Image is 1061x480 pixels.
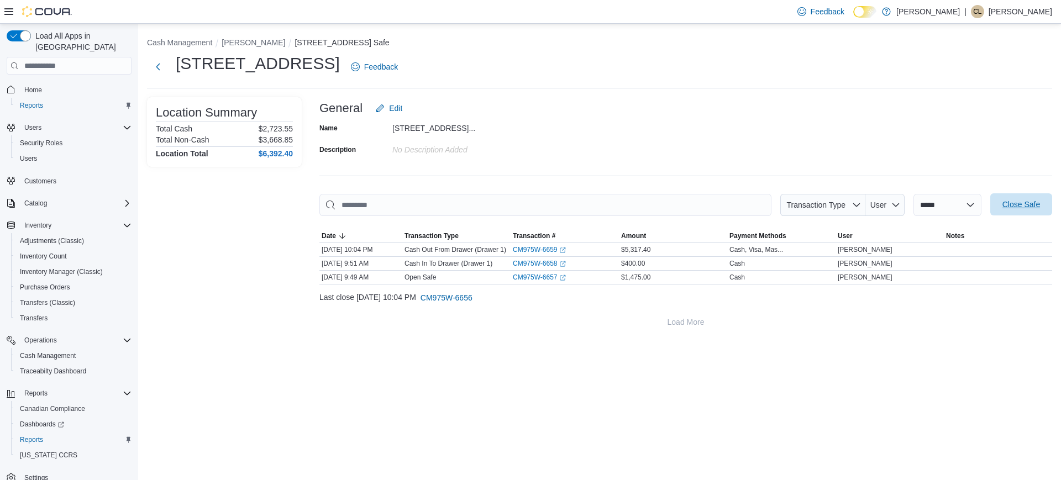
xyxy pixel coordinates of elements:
[405,245,506,254] p: Cash Out From Drawer (Drawer 1)
[319,124,338,133] label: Name
[319,257,402,270] div: [DATE] 9:51 AM
[20,451,77,460] span: [US_STATE] CCRS
[24,177,56,186] span: Customers
[729,259,745,268] div: Cash
[20,174,132,188] span: Customers
[944,229,1052,242] button: Notes
[727,229,836,242] button: Payment Methods
[15,265,132,278] span: Inventory Manager (Classic)
[259,135,293,144] p: $3,668.85
[319,287,1052,309] div: Last close [DATE] 10:04 PM
[15,296,132,309] span: Transfers (Classic)
[147,38,212,47] button: Cash Management
[973,5,981,18] span: CL
[20,197,132,210] span: Catalog
[15,250,132,263] span: Inventory Count
[559,275,566,281] svg: External link
[20,236,84,245] span: Adjustments (Classic)
[346,56,402,78] a: Feedback
[2,196,136,211] button: Catalog
[971,5,984,18] div: Cassandra Little
[15,152,132,165] span: Users
[402,229,511,242] button: Transaction Type
[11,447,136,463] button: [US_STATE] CCRS
[156,149,208,158] h4: Location Total
[865,194,905,216] button: User
[20,82,132,96] span: Home
[319,311,1052,333] button: Load More
[147,37,1052,50] nav: An example of EuiBreadcrumbs
[405,231,459,240] span: Transaction Type
[319,194,771,216] input: This is a search bar. As you type, the results lower in the page will automatically filter.
[786,201,845,209] span: Transaction Type
[15,99,132,112] span: Reports
[24,86,42,94] span: Home
[11,348,136,363] button: Cash Management
[392,141,540,154] div: No Description added
[24,336,57,345] span: Operations
[15,402,90,415] a: Canadian Compliance
[392,119,540,133] div: [STREET_ADDRESS]...
[15,296,80,309] a: Transfers (Classic)
[838,245,892,254] span: [PERSON_NAME]
[811,6,844,17] span: Feedback
[15,136,67,150] a: Security Roles
[2,173,136,189] button: Customers
[31,30,132,52] span: Load All Apps in [GEOGRAPHIC_DATA]
[15,349,132,362] span: Cash Management
[990,193,1052,215] button: Close Safe
[621,231,646,240] span: Amount
[11,98,136,113] button: Reports
[729,273,745,282] div: Cash
[176,52,340,75] h1: [STREET_ADDRESS]
[259,149,293,158] h4: $6,392.40
[621,259,645,268] span: $400.00
[838,259,892,268] span: [PERSON_NAME]
[20,83,46,97] a: Home
[2,218,136,233] button: Inventory
[15,234,132,247] span: Adjustments (Classic)
[11,310,136,326] button: Transfers
[20,314,48,323] span: Transfers
[421,292,472,303] span: CM975W-6656
[222,38,285,47] button: [PERSON_NAME]
[20,334,132,347] span: Operations
[559,261,566,267] svg: External link
[11,135,136,151] button: Security Roles
[621,273,650,282] span: $1,475.00
[11,151,136,166] button: Users
[20,101,43,110] span: Reports
[964,5,967,18] p: |
[780,194,865,216] button: Transaction Type
[15,449,82,462] a: [US_STATE] CCRS
[20,121,132,134] span: Users
[2,81,136,97] button: Home
[2,386,136,401] button: Reports
[729,245,783,254] div: Cash, Visa, Mas...
[513,245,566,254] a: CM975W-6659External link
[389,103,402,114] span: Edit
[319,243,402,256] div: [DATE] 10:04 PM
[11,249,136,264] button: Inventory Count
[513,231,555,240] span: Transaction #
[20,298,75,307] span: Transfers (Classic)
[20,252,67,261] span: Inventory Count
[1002,199,1040,210] span: Close Safe
[20,351,76,360] span: Cash Management
[15,234,88,247] a: Adjustments (Classic)
[15,365,91,378] a: Traceabilty Dashboard
[511,229,619,242] button: Transaction #
[838,231,853,240] span: User
[11,279,136,295] button: Purchase Orders
[559,247,566,254] svg: External link
[147,56,169,78] button: Next
[20,367,86,376] span: Traceabilty Dashboard
[20,154,37,163] span: Users
[729,231,786,240] span: Payment Methods
[870,201,887,209] span: User
[20,219,132,232] span: Inventory
[24,199,47,208] span: Catalog
[15,281,132,294] span: Purchase Orders
[20,121,46,134] button: Users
